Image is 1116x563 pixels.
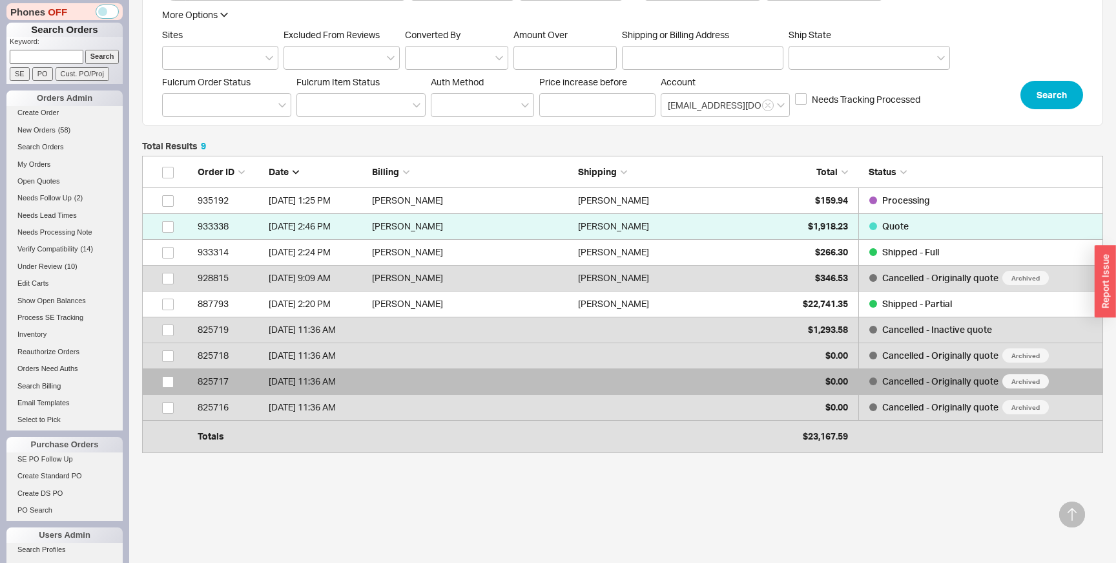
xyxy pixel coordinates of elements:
[6,209,123,222] a: Needs Lead Times
[513,46,617,70] input: Amount Over
[10,67,30,81] input: SE
[796,50,805,65] input: Ship State
[142,188,1103,447] div: grid
[803,298,848,309] span: $22,741.35
[10,37,123,50] p: Keyword:
[6,242,123,256] a: Verify Compatibility(14)
[74,194,83,202] span: ( 2 )
[58,126,71,134] span: ( 58 )
[777,103,785,108] svg: open menu
[6,23,123,37] h1: Search Orders
[284,29,380,40] span: Excluded From Reviews
[6,527,123,543] div: Users Admin
[6,413,123,427] a: Select to Pick
[882,401,998,412] span: Cancelled - Originally quote
[6,175,123,188] a: Open Quotes
[808,220,848,231] span: $1,918.23
[431,76,484,87] span: Auth Method
[825,401,848,412] span: $0.00
[803,430,848,441] span: $23,167.59
[578,265,649,291] div: [PERSON_NAME]
[17,313,83,321] span: Process SE Tracking
[578,166,617,177] span: Shipping
[6,379,123,393] a: Search Billing
[783,165,848,178] div: Total
[6,362,123,376] a: Orders Need Auths
[812,93,920,106] span: Needs Tracking Processed
[198,343,262,368] div: 825718
[198,239,262,265] div: 933314
[6,504,123,517] a: PO Search
[296,76,380,87] span: Fulcrum Item Status
[495,56,503,61] svg: open menu
[17,262,62,270] span: Under Review
[6,123,123,137] a: New Orders(58)
[882,220,909,231] span: Quote
[578,165,778,178] div: Shipping
[578,187,649,213] div: [PERSON_NAME]
[169,98,178,112] input: Fulcrum Order Status
[6,311,123,324] a: Process SE Tracking
[198,368,262,394] div: 825717
[1020,81,1083,109] button: Search
[162,8,228,21] button: More Options
[815,272,848,283] span: $346.53
[269,317,366,343] div: 8/15/24 11:36 AM
[6,277,123,290] a: Edit Carts
[142,343,1103,369] a: 825718[DATE] 11:36 AM$0.00Cancelled - Originally quote Archived
[795,93,807,105] input: Needs Tracking Processed
[1002,400,1049,414] span: Archived
[269,368,366,394] div: 8/15/24 11:36 AM
[17,228,92,236] span: Needs Processing Note
[32,67,53,81] input: PO
[198,423,262,449] div: Totals
[198,213,262,239] div: 933338
[198,165,262,178] div: Order ID
[169,50,178,65] input: Sites
[372,265,572,291] div: [PERSON_NAME]
[142,142,206,151] h5: Total Results
[578,291,649,317] div: [PERSON_NAME]
[142,292,1103,317] a: 887793[DATE] 2:20 PM[PERSON_NAME][PERSON_NAME]$22,741.35Shipped - Partial
[372,239,572,265] div: [PERSON_NAME]
[6,396,123,410] a: Email Templates
[269,343,366,368] div: 8/15/24 11:36 AM
[882,272,998,283] span: Cancelled - Originally quote
[1037,87,1067,103] span: Search
[269,239,366,265] div: 8/11/25 2:24 PM
[269,166,289,177] span: Date
[142,266,1103,292] a: 928815[DATE] 9:09 AM[PERSON_NAME][PERSON_NAME]$346.53Cancelled - Originally quote Archived
[269,394,366,420] div: 8/15/24 11:36 AM
[405,29,460,40] span: Converted By
[372,187,572,213] div: [PERSON_NAME]
[372,165,572,178] div: Billing
[198,265,262,291] div: 928815
[882,246,939,257] span: Shipped - Full
[17,126,56,134] span: New Orders
[6,345,123,359] a: Reauthorize Orders
[6,452,123,466] a: SE PO Follow Up
[882,298,952,309] span: Shipped - Partial
[6,437,123,452] div: Purchase Orders
[198,291,262,317] div: 887793
[85,50,119,63] input: Search
[48,5,67,19] span: OFF
[6,487,123,500] a: Create DS PO
[882,195,930,206] span: Processing
[6,191,123,205] a: Needs Follow Up(2)
[162,76,251,87] span: Fulcrum Order Status
[387,56,395,61] svg: open menu
[65,262,77,270] span: ( 10 )
[869,166,896,177] span: Status
[162,8,218,21] div: More Options
[578,239,649,265] div: [PERSON_NAME]
[815,246,848,257] span: $266.30
[6,469,123,483] a: Create Standard PO
[6,106,123,120] a: Create Order
[661,76,696,87] span: Account
[539,76,656,88] span: Price increase before
[142,188,1103,214] a: 935192[DATE] 1:25 PM[PERSON_NAME][PERSON_NAME]$159.94Processing
[198,394,262,420] div: 825716
[162,29,183,40] span: Sites
[269,187,366,213] div: 8/21/25 1:25 PM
